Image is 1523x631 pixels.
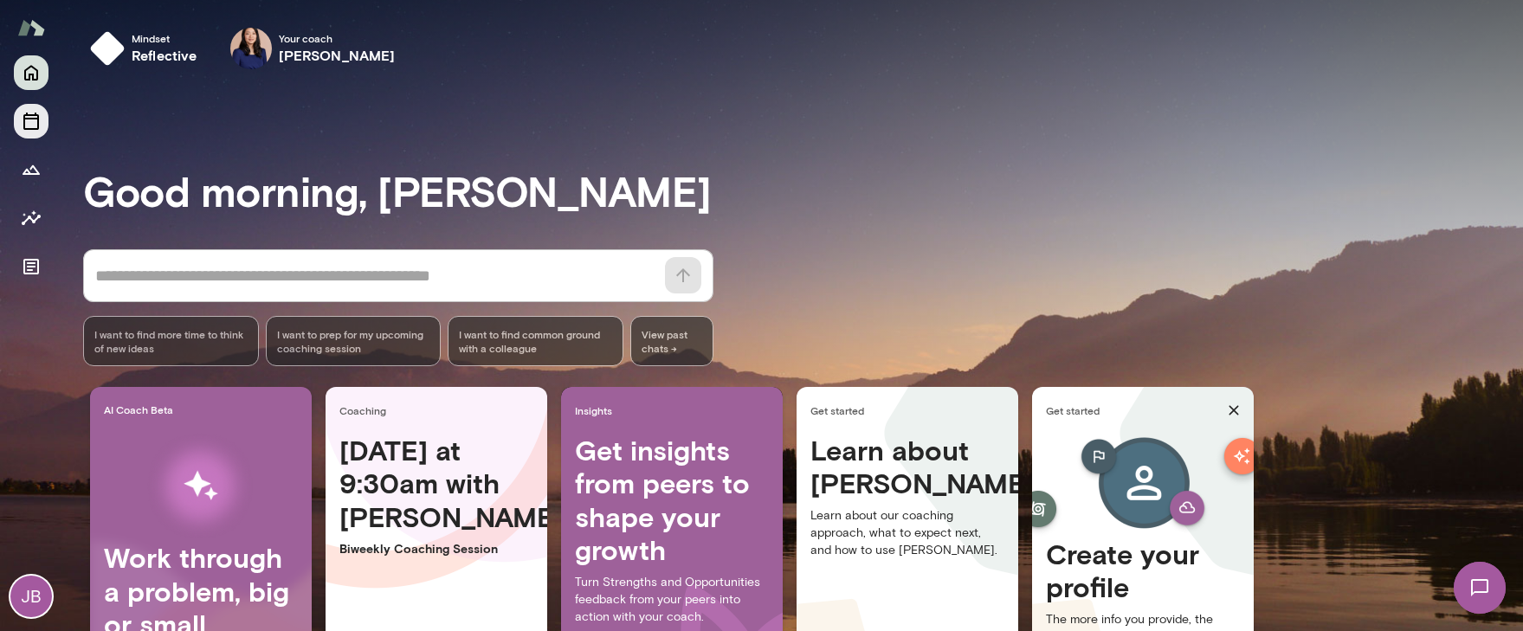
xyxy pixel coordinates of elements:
span: Insights [575,403,776,417]
h3: Good morning, [PERSON_NAME] [83,166,1523,215]
span: AI Coach Beta [104,402,305,416]
div: JB [10,576,52,617]
h4: [DATE] at 9:30am with [PERSON_NAME] [339,434,533,533]
button: Growth Plan [14,152,48,187]
div: I want to find more time to think of new ideas [83,316,259,366]
h6: reflective [132,45,197,66]
h4: Learn about [PERSON_NAME] [810,434,1004,500]
button: Mindsetreflective [83,21,211,76]
span: Your coach [279,31,396,45]
span: I want to prep for my upcoming coaching session [277,327,430,355]
h6: [PERSON_NAME] [279,45,396,66]
div: I want to prep for my upcoming coaching session [266,316,442,366]
img: Leah Kim [230,28,272,69]
span: Mindset [132,31,197,45]
span: Get started [810,403,1011,417]
span: Get started [1046,403,1221,417]
div: Leah KimYour coach[PERSON_NAME] [218,21,408,76]
p: Turn Strengths and Opportunities feedback from your peers into action with your coach. [575,574,769,626]
span: I want to find more time to think of new ideas [94,327,248,355]
button: Home [14,55,48,90]
span: I want to find common ground with a colleague [459,327,612,355]
button: Insights [14,201,48,235]
span: View past chats -> [630,316,713,366]
img: Mento [17,11,45,44]
p: Learn about our coaching approach, what to expect next, and how to use [PERSON_NAME]. [810,507,1004,559]
h4: Create your profile [1046,538,1240,604]
p: Biweekly Coaching Session [339,540,533,557]
img: mindset [90,31,125,66]
h4: Get insights from peers to shape your growth [575,434,769,567]
div: I want to find common ground with a colleague [448,316,623,366]
button: Documents [14,249,48,284]
img: AI Workflows [124,431,278,541]
span: Coaching [339,403,540,417]
button: Sessions [14,104,48,138]
img: Create profile [1053,434,1233,538]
